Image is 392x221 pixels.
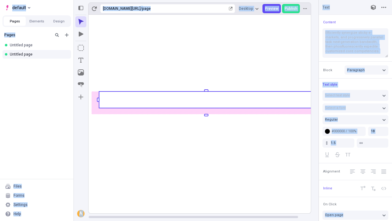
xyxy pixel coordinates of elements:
[13,193,24,198] div: Forms
[322,185,334,192] button: Inline
[322,103,388,113] button: Select a font
[379,167,388,176] button: Justify
[325,117,338,122] span: Regular
[4,33,51,37] div: Pages
[322,115,388,124] button: Regular
[323,169,340,174] span: Alignment
[322,211,388,220] button: Open page
[323,202,337,207] span: On Click
[78,211,84,217] div: A
[13,211,21,216] div: Help
[239,6,253,11] span: Desktop
[285,6,297,11] span: Publish
[48,17,70,26] button: Design
[10,43,66,48] div: Untitled page
[347,68,365,73] span: Paragraph
[322,66,334,74] button: Block
[345,65,388,75] button: Paragraph
[10,52,66,57] div: Untitled page
[103,6,141,11] div: [URL][DOMAIN_NAME]
[63,31,70,39] button: Add new
[75,79,86,90] button: Button
[323,186,332,191] span: Inline
[322,168,341,175] button: Alignment
[13,202,28,207] div: Settings
[369,167,378,176] button: Right Align
[142,6,228,11] div: page
[75,67,86,78] button: Image
[323,20,336,25] span: Content
[4,17,26,26] button: Pages
[322,28,388,58] textarea: Efficiently synergize sticky e-markets, and progressively parallel task next-generation bandwidth...
[358,184,367,193] button: Superscript
[2,3,33,12] button: Select site
[13,184,22,189] div: Files
[322,82,337,87] span: Text style
[282,4,300,13] button: Publish
[75,42,86,53] button: Box
[322,90,388,101] button: Select text style
[369,184,378,193] button: Subscript
[379,184,388,193] button: Code
[322,18,337,26] button: Content
[332,129,363,134] div: #000000 / 100%
[322,201,338,208] button: On Click
[141,6,142,11] div: /
[323,68,332,72] span: Block
[12,4,26,11] span: default
[322,127,366,136] button: #000000 / 100%
[75,55,86,66] button: Text
[26,17,48,26] button: Elements
[325,105,346,110] span: Select a font
[265,6,278,11] span: Preview
[358,167,367,176] button: Center Align
[236,4,261,13] button: Desktop
[262,4,281,13] button: Preview
[322,5,363,10] input: Text
[325,93,350,98] span: Select text style
[348,167,357,176] button: Left Align
[325,212,343,218] span: Open page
